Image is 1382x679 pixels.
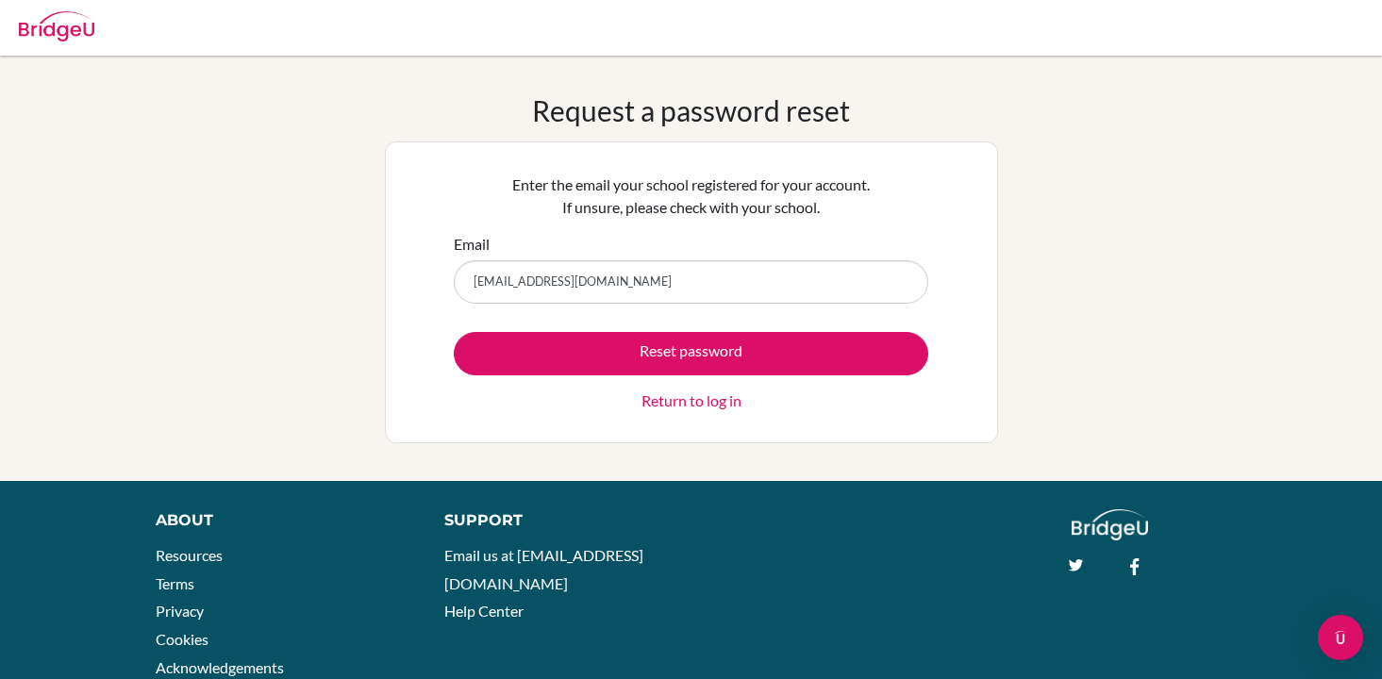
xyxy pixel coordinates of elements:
[156,546,223,564] a: Resources
[1318,615,1363,660] div: Open Intercom Messenger
[19,11,94,41] img: Bridge-U
[454,233,490,256] label: Email
[454,174,928,219] p: Enter the email your school registered for your account. If unsure, please check with your school.
[444,602,524,620] a: Help Center
[1072,509,1148,540] img: logo_white@2x-f4f0deed5e89b7ecb1c2cc34c3e3d731f90f0f143d5ea2071677605dd97b5244.png
[444,546,643,592] a: Email us at [EMAIL_ADDRESS][DOMAIN_NAME]
[156,574,194,592] a: Terms
[454,332,928,375] button: Reset password
[156,602,204,620] a: Privacy
[444,509,672,532] div: Support
[156,509,402,532] div: About
[641,389,741,412] a: Return to log in
[156,630,208,648] a: Cookies
[156,658,284,676] a: Acknowledgements
[532,93,850,127] h1: Request a password reset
